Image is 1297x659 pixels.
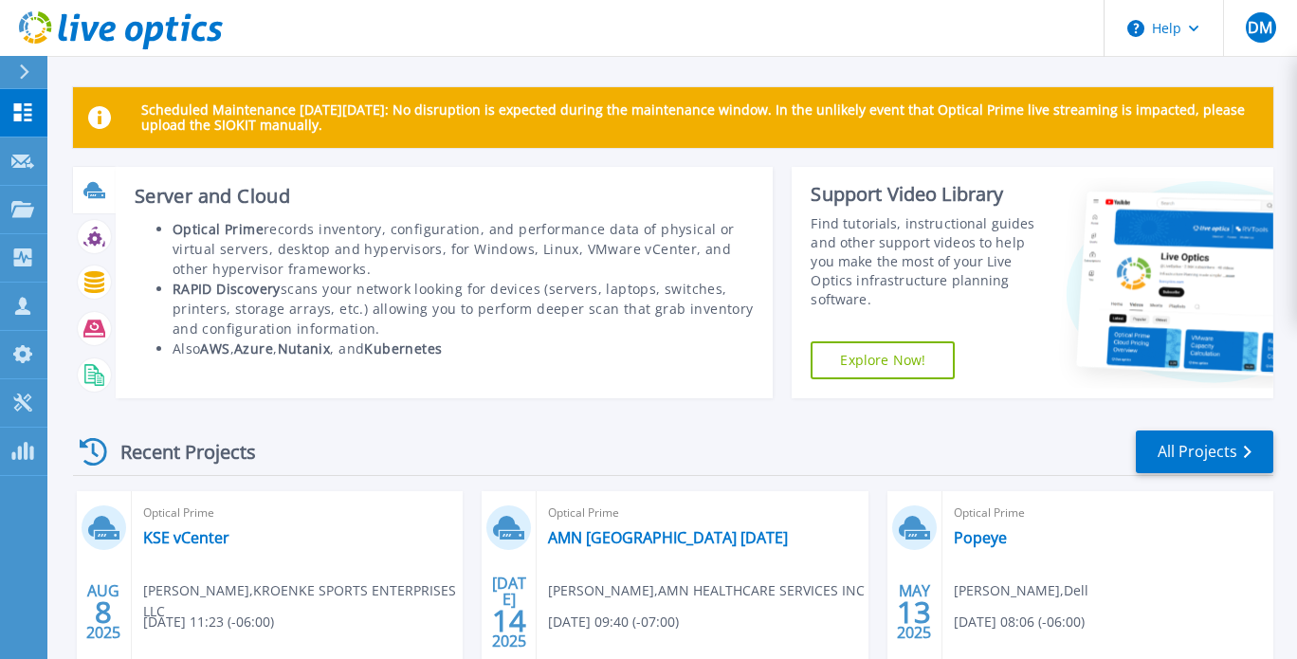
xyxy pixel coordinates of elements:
span: [DATE] 11:23 (-06:00) [143,612,274,632]
b: RAPID Discovery [173,280,281,298]
a: AMN [GEOGRAPHIC_DATA] [DATE] [548,528,788,547]
b: Optical Prime [173,220,264,238]
li: records inventory, configuration, and performance data of physical or virtual servers, desktop an... [173,219,755,279]
span: Optical Prime [143,503,451,523]
li: scans your network looking for devices (servers, laptops, switches, printers, storage arrays, etc... [173,279,755,339]
span: [PERSON_NAME] , Dell [954,580,1088,601]
span: 14 [492,613,526,629]
a: Popeye [954,528,1007,547]
p: Scheduled Maintenance [DATE][DATE]: No disruption is expected during the maintenance window. In t... [141,102,1258,133]
span: [PERSON_NAME] , AMN HEALTHCARE SERVICES INC [548,580,865,601]
div: MAY 2025 [896,577,932,647]
a: Explore Now! [811,341,955,379]
h3: Server and Cloud [135,186,755,207]
a: All Projects [1136,430,1273,473]
div: AUG 2025 [85,577,121,647]
span: [DATE] 09:40 (-07:00) [548,612,679,632]
div: Find tutorials, instructional guides and other support videos to help you make the most of your L... [811,214,1050,309]
span: Optical Prime [954,503,1262,523]
li: Also , , , and [173,339,755,358]
a: KSE vCenter [143,528,229,547]
span: Optical Prime [548,503,856,523]
div: Support Video Library [811,182,1050,207]
span: DM [1248,20,1272,35]
span: 8 [95,604,112,620]
span: [PERSON_NAME] , KROENKE SPORTS ENTERPRISES LLC [143,580,463,622]
b: Azure [234,339,273,357]
b: Nutanix [278,339,331,357]
span: [DATE] 08:06 (-06:00) [954,612,1085,632]
div: [DATE] 2025 [491,577,527,647]
b: Kubernetes [364,339,442,357]
div: Recent Projects [73,429,282,475]
span: 13 [897,604,931,620]
b: AWS [200,339,229,357]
